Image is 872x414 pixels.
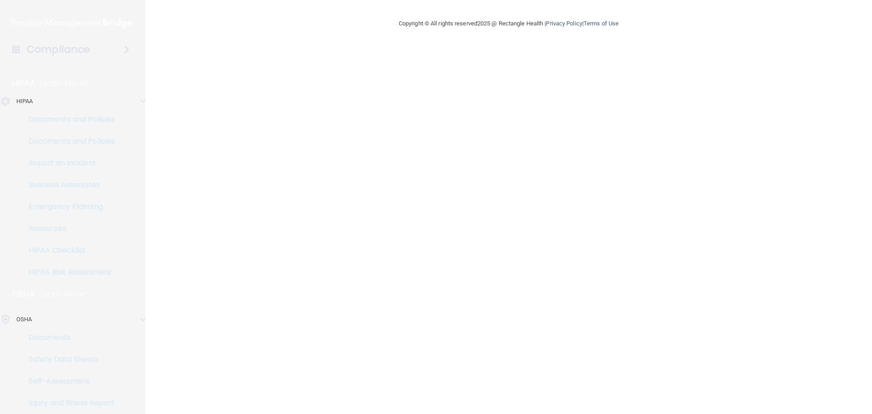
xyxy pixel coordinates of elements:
p: HIPAA Risk Assessment [6,268,130,277]
a: Privacy Policy [546,20,582,27]
p: Documents [6,333,130,342]
p: Documents and Policies [6,115,130,124]
p: Self-Assessment [6,377,130,386]
h4: Compliance [27,43,90,56]
p: HIPAA Checklist [6,246,130,255]
p: Learn More! [40,289,88,299]
img: PMB logo [11,14,134,32]
p: OSHA [16,314,32,325]
p: Safety Data Sheets [6,355,130,364]
div: Copyright © All rights reserved 2025 @ Rectangle Health | | [343,9,674,38]
p: Emergency Planning [6,202,130,211]
p: Learn More! [40,78,88,89]
p: Report an Incident [6,159,130,168]
p: Business Associates [6,180,130,190]
p: HIPAA [12,78,35,89]
p: HIPAA [16,96,33,107]
p: Resources [6,224,130,233]
p: OSHA [12,289,35,299]
p: Documents and Policies [6,137,130,146]
a: Terms of Use [584,20,619,27]
p: Injury and Illness Report [6,399,130,408]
